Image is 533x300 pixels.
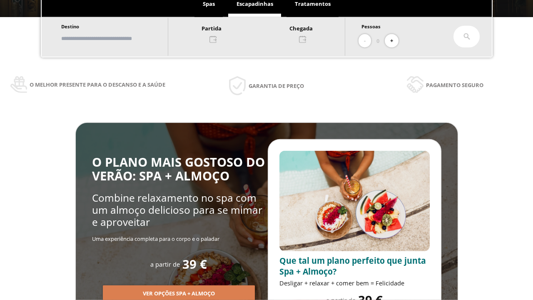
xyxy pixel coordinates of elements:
[92,235,219,242] span: Uma experiência completa para o corpo e o paladar
[426,80,483,90] span: Pagamento seguro
[150,260,180,268] span: a partir de
[30,80,165,89] span: O melhor presente para o descanso e a saúde
[361,23,381,30] span: Pessoas
[182,257,207,271] span: 39 €
[279,279,404,287] span: Desligar + relaxar + comer bem = Felicidade
[61,23,79,30] span: Destino
[103,290,255,297] a: Ver opções Spa + Almoço
[279,255,426,277] span: Que tal um plano perfeito que junta Spa + Almoço?
[359,34,371,48] button: -
[385,34,399,48] button: +
[92,191,262,229] span: Combine relaxamento no spa com um almoço delicioso para se mimar e aproveitar
[92,154,265,184] span: O PLANO MAIS GOSTOSO DO VERÃO: SPA + ALMOÇO
[376,36,379,45] span: 0
[279,151,430,251] img: promo-sprunch.ElVl7oUD.webp
[143,290,215,298] span: Ver opções Spa + Almoço
[249,81,304,90] span: Garantia de preço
